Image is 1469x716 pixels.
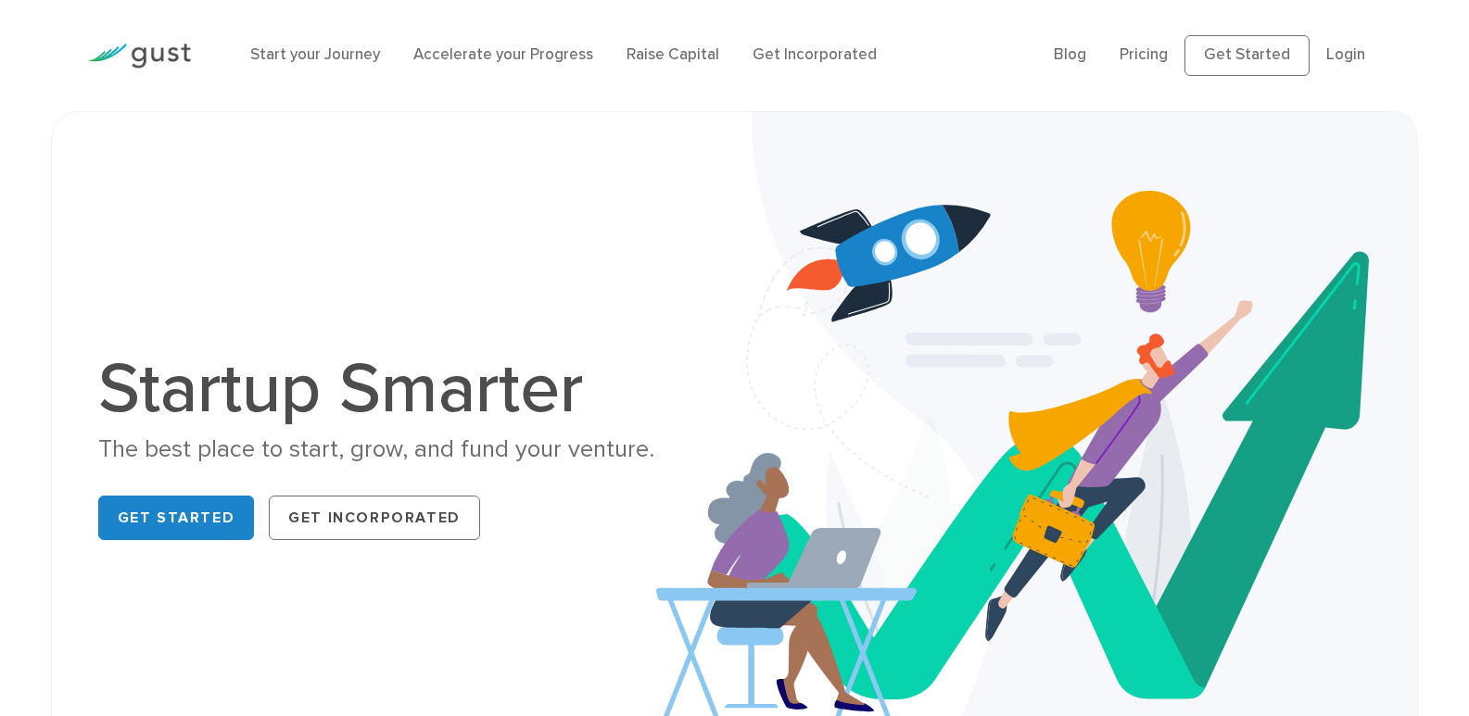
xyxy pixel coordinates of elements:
a: Get Started [98,496,255,540]
a: Accelerate your Progress [413,45,593,64]
a: Login [1326,45,1365,64]
a: Get Incorporated [269,496,480,540]
h1: Startup Smarter [98,354,721,424]
a: Get Started [1184,35,1310,76]
img: Gust Logo [87,44,191,69]
a: Start your Journey [250,45,380,64]
a: Blog [1054,45,1086,64]
div: The best place to start, grow, and fund your venture. [98,433,721,466]
a: Pricing [1120,45,1168,64]
a: Raise Capital [627,45,719,64]
a: Get Incorporated [753,45,877,64]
